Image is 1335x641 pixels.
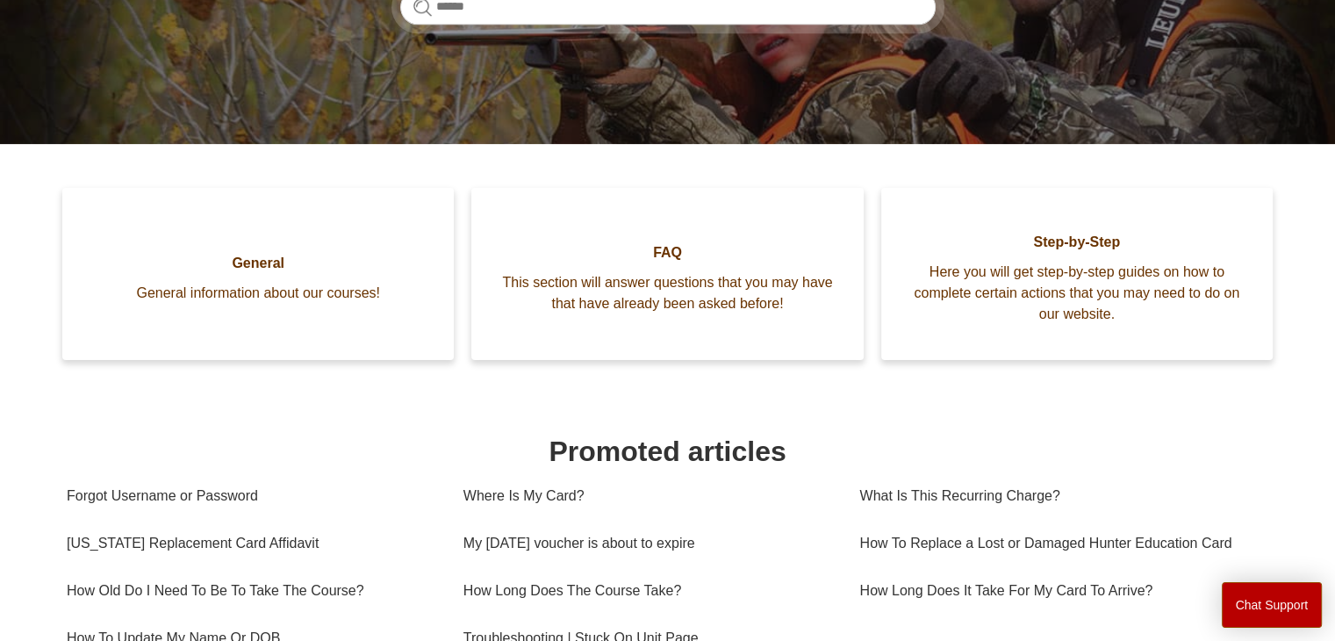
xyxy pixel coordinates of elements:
[67,567,437,615] a: How Old Do I Need To Be To Take The Course?
[89,283,427,304] span: General information about our courses!
[498,272,836,314] span: This section will answer questions that you may have that have already been asked before!
[908,262,1246,325] span: Here you will get step-by-step guides on how to complete certain actions that you may need to do ...
[859,472,1256,520] a: What Is This Recurring Charge?
[1222,582,1323,628] button: Chat Support
[463,472,834,520] a: Where Is My Card?
[463,520,834,567] a: My [DATE] voucher is about to expire
[463,567,834,615] a: How Long Does The Course Take?
[859,520,1256,567] a: How To Replace a Lost or Damaged Hunter Education Card
[62,188,454,360] a: General General information about our courses!
[67,430,1268,472] h1: Promoted articles
[859,567,1256,615] a: How Long Does It Take For My Card To Arrive?
[471,188,863,360] a: FAQ This section will answer questions that you may have that have already been asked before!
[908,232,1246,253] span: Step-by-Step
[881,188,1273,360] a: Step-by-Step Here you will get step-by-step guides on how to complete certain actions that you ma...
[89,253,427,274] span: General
[67,472,437,520] a: Forgot Username or Password
[498,242,836,263] span: FAQ
[67,520,437,567] a: [US_STATE] Replacement Card Affidavit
